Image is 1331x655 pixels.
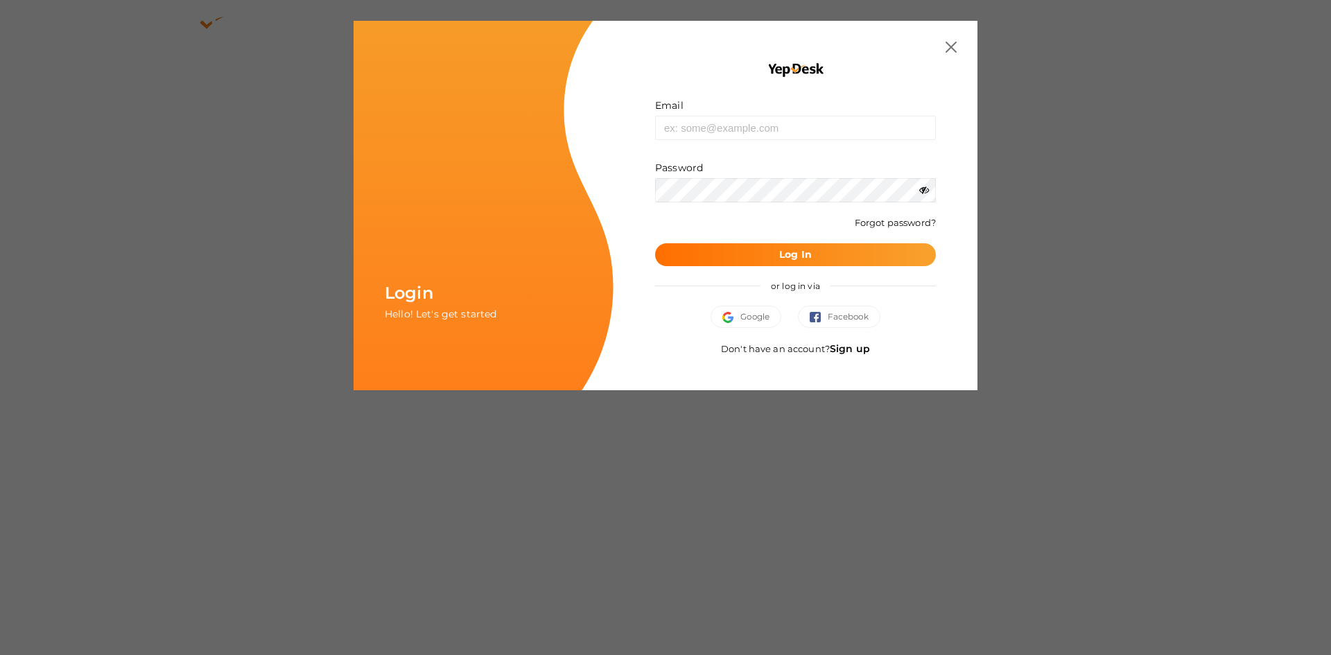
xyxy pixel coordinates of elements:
button: Facebook [798,306,880,328]
img: YEP_black_cropped.png [767,62,824,78]
label: Email [655,98,684,112]
label: Password [655,161,703,175]
span: Don't have an account? [721,343,870,354]
a: Forgot password? [855,217,936,228]
img: google.svg [722,312,740,323]
img: close.svg [946,42,957,53]
span: Facebook [810,310,869,324]
button: Log In [655,243,936,266]
input: ex: some@example.com [655,116,936,140]
b: Log In [779,248,812,261]
span: Google [722,310,769,324]
button: Google [711,306,781,328]
span: Hello! Let's get started [385,308,496,320]
a: Sign up [830,342,870,355]
span: Login [385,283,433,303]
span: or log in via [760,270,830,302]
img: facebook.svg [810,312,828,323]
